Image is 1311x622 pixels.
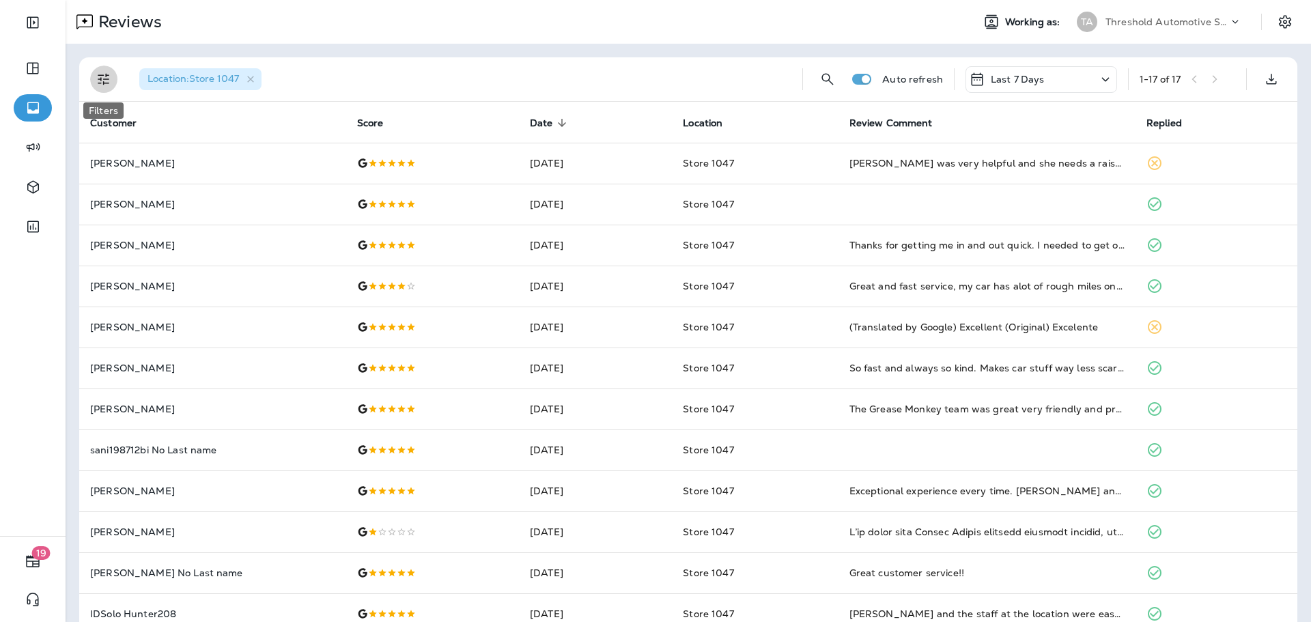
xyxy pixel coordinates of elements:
[1258,66,1285,93] button: Export as CSV
[849,320,1125,334] div: (Translated by Google) Excellent (Original) Excelente
[519,429,672,470] td: [DATE]
[147,72,239,85] span: Location : Store 1047
[1005,16,1063,28] span: Working as:
[90,117,154,129] span: Customer
[849,361,1125,375] div: So fast and always so kind. Makes car stuff way less scary! Thanks for being the best!
[683,198,733,210] span: Store 1047
[32,546,51,560] span: 19
[90,567,335,578] p: [PERSON_NAME] No Last name
[882,74,943,85] p: Auto refresh
[90,322,335,333] p: [PERSON_NAME]
[991,74,1045,85] p: Last 7 Days
[519,470,672,511] td: [DATE]
[14,548,52,575] button: 19
[683,321,733,333] span: Store 1047
[849,484,1125,498] div: Exceptional experience every time. Chris and Zac are helpful and personable. They explained every...
[683,567,733,579] span: Store 1047
[90,608,335,619] p: IDSolo Hunter208
[530,117,571,129] span: Date
[683,117,740,129] span: Location
[849,566,1125,580] div: Great customer service!!
[90,199,335,210] p: [PERSON_NAME]
[519,388,672,429] td: [DATE]
[683,280,733,292] span: Store 1047
[849,402,1125,416] div: The Grease Monkey team was great very friendly and provided excellent service.
[814,66,841,93] button: Search Reviews
[139,68,262,90] div: Location:Store 1047
[683,157,733,169] span: Store 1047
[530,117,553,129] span: Date
[683,485,733,497] span: Store 1047
[519,307,672,348] td: [DATE]
[683,117,722,129] span: Location
[683,444,733,456] span: Store 1047
[83,102,124,119] div: Filters
[519,511,672,552] td: [DATE]
[849,525,1125,539] div: I’ve given this Grease Monkey location multiple chances, and unfortunately, each visit has been c...
[1077,12,1097,32] div: TA
[519,184,672,225] td: [DATE]
[683,403,733,415] span: Store 1047
[90,240,335,251] p: [PERSON_NAME]
[849,238,1125,252] div: Thanks for getting me in and out quick. I needed to get on the road and they got me in and out in...
[1146,117,1182,129] span: Replied
[683,362,733,374] span: Store 1047
[90,485,335,496] p: [PERSON_NAME]
[683,239,733,251] span: Store 1047
[849,607,1125,621] div: Brittany and the staff at the location were easy and wonderful to work with! Fast and efficient
[849,156,1125,170] div: Brittney was very helpful and she needs a raise!!
[93,12,162,32] p: Reviews
[519,266,672,307] td: [DATE]
[14,9,52,36] button: Expand Sidebar
[1105,16,1228,27] p: Threshold Automotive Service dba Grease Monkey
[90,404,335,414] p: [PERSON_NAME]
[849,117,950,129] span: Review Comment
[1140,74,1181,85] div: 1 - 17 of 17
[849,279,1125,293] div: Great and fast service, my car has alot of rough miles on it and they still made there service a ...
[90,66,117,93] button: Filters
[683,608,733,620] span: Store 1047
[519,143,672,184] td: [DATE]
[90,526,335,537] p: [PERSON_NAME]
[357,117,401,129] span: Score
[90,444,335,455] p: sani198712bi No Last name
[683,526,733,538] span: Store 1047
[849,117,933,129] span: Review Comment
[519,225,672,266] td: [DATE]
[519,552,672,593] td: [DATE]
[90,363,335,373] p: [PERSON_NAME]
[357,117,384,129] span: Score
[1146,117,1200,129] span: Replied
[90,158,335,169] p: [PERSON_NAME]
[90,281,335,292] p: [PERSON_NAME]
[90,117,137,129] span: Customer
[519,348,672,388] td: [DATE]
[1273,10,1297,34] button: Settings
